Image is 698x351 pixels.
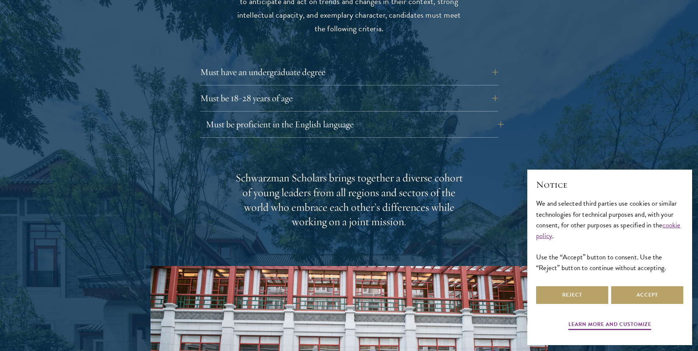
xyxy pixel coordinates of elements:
[536,198,683,273] div: We and selected third parties use cookies or similar technologies for technical purposes and, wit...
[200,89,498,107] button: Must be 18-28 years of age
[536,286,608,304] button: Reject
[200,63,498,81] button: Must have an undergraduate degree
[536,178,683,191] h2: Notice
[536,220,681,241] a: cookie policy
[568,320,651,331] button: Learn more and customize
[611,286,683,304] button: Accept
[206,116,504,133] button: Must be proficient in the English language
[235,171,463,230] div: Schwarzman Scholars brings together a diverse cohort of young leaders from all regions and sector...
